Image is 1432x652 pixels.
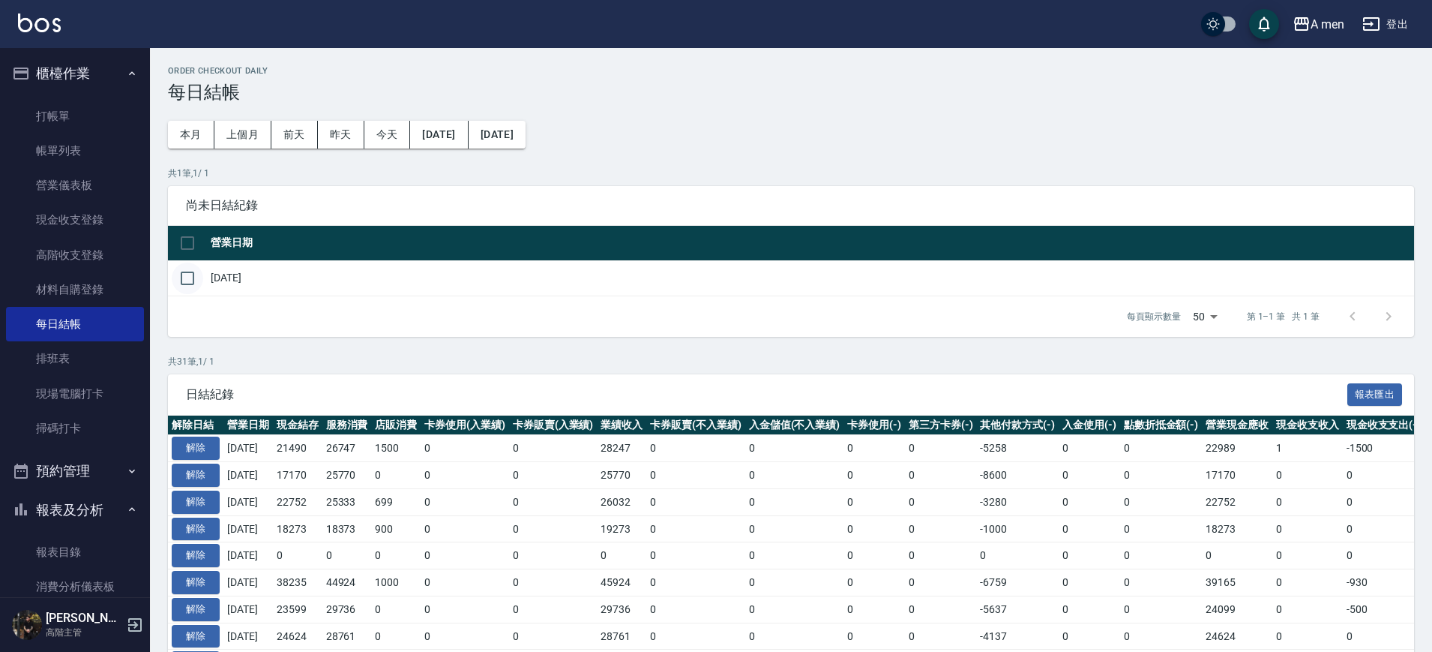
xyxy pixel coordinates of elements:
td: 0 [509,569,598,596]
td: 0 [646,542,745,569]
p: 共 31 筆, 1 / 1 [168,355,1414,368]
button: 今天 [364,121,411,149]
td: -5258 [976,435,1059,462]
td: [DATE] [223,569,273,596]
h5: [PERSON_NAME] [46,611,122,626]
td: 0 [1343,515,1425,542]
td: 0 [646,462,745,489]
a: 掃碼打卡 [6,411,144,446]
th: 業績收入 [597,416,646,435]
button: save [1249,9,1279,39]
td: 0 [421,435,509,462]
td: 0 [905,542,977,569]
td: 0 [843,569,905,596]
td: 22989 [1202,435,1272,462]
td: 0 [371,596,421,623]
a: 消費分析儀表板 [6,569,144,604]
th: 卡券使用(入業績) [421,416,509,435]
td: 28761 [597,623,646,650]
td: [DATE] [223,435,273,462]
td: 0 [1272,488,1343,515]
th: 入金儲值(不入業績) [745,416,844,435]
td: 0 [1272,569,1343,596]
td: 0 [1343,488,1425,515]
a: 現金收支登錄 [6,203,144,237]
td: 0 [905,623,977,650]
td: [DATE] [223,462,273,489]
button: 解除 [172,571,220,594]
td: -1500 [1343,435,1425,462]
th: 點數折抵金額(-) [1120,416,1203,435]
td: 0 [646,488,745,515]
td: 0 [843,596,905,623]
td: 0 [646,435,745,462]
td: 0 [1202,542,1272,569]
td: [DATE] [223,623,273,650]
td: 0 [843,435,905,462]
td: 17170 [1202,462,1272,489]
td: [DATE] [223,596,273,623]
td: 44924 [322,569,372,596]
div: A men [1311,15,1344,34]
td: 0 [273,542,322,569]
img: Person [12,610,42,640]
td: 0 [509,623,598,650]
td: 0 [843,515,905,542]
td: 1500 [371,435,421,462]
td: 0 [905,515,977,542]
td: 0 [745,435,844,462]
td: 0 [509,596,598,623]
a: 排班表 [6,341,144,376]
button: 前天 [271,121,318,149]
th: 其他付款方式(-) [976,416,1059,435]
td: 0 [421,462,509,489]
p: 第 1–1 筆 共 1 筆 [1247,310,1320,323]
td: 0 [843,462,905,489]
td: -4137 [976,623,1059,650]
th: 營業現金應收 [1202,416,1272,435]
td: 39165 [1202,569,1272,596]
td: [DATE] [223,488,273,515]
a: 材料自購登錄 [6,272,144,307]
td: 0 [646,515,745,542]
td: 28761 [322,623,372,650]
th: 卡券使用(-) [843,416,905,435]
td: 0 [1343,542,1425,569]
button: 登出 [1356,11,1414,38]
button: 解除 [172,598,220,621]
button: A men [1287,9,1350,40]
td: 0 [509,488,598,515]
td: 0 [1120,623,1203,650]
td: 0 [1272,542,1343,569]
div: 50 [1187,296,1223,337]
td: 0 [1120,569,1203,596]
td: 29736 [597,596,646,623]
td: 0 [1059,515,1120,542]
h2: Order checkout daily [168,66,1414,76]
th: 營業日期 [207,226,1414,261]
td: 0 [371,623,421,650]
td: 24624 [1202,623,1272,650]
td: 0 [371,462,421,489]
td: 0 [509,462,598,489]
td: 0 [646,569,745,596]
td: 0 [421,623,509,650]
td: 0 [905,435,977,462]
th: 服務消費 [322,416,372,435]
td: 0 [646,596,745,623]
td: 38235 [273,569,322,596]
td: 24624 [273,623,322,650]
td: 0 [1120,462,1203,489]
a: 營業儀表板 [6,168,144,203]
td: 0 [1343,462,1425,489]
td: 0 [1120,515,1203,542]
td: 0 [745,462,844,489]
td: -3280 [976,488,1059,515]
td: 0 [421,596,509,623]
td: 18373 [322,515,372,542]
td: 0 [421,542,509,569]
td: 0 [509,542,598,569]
button: 解除 [172,518,220,541]
td: 0 [843,488,905,515]
td: 0 [1059,569,1120,596]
